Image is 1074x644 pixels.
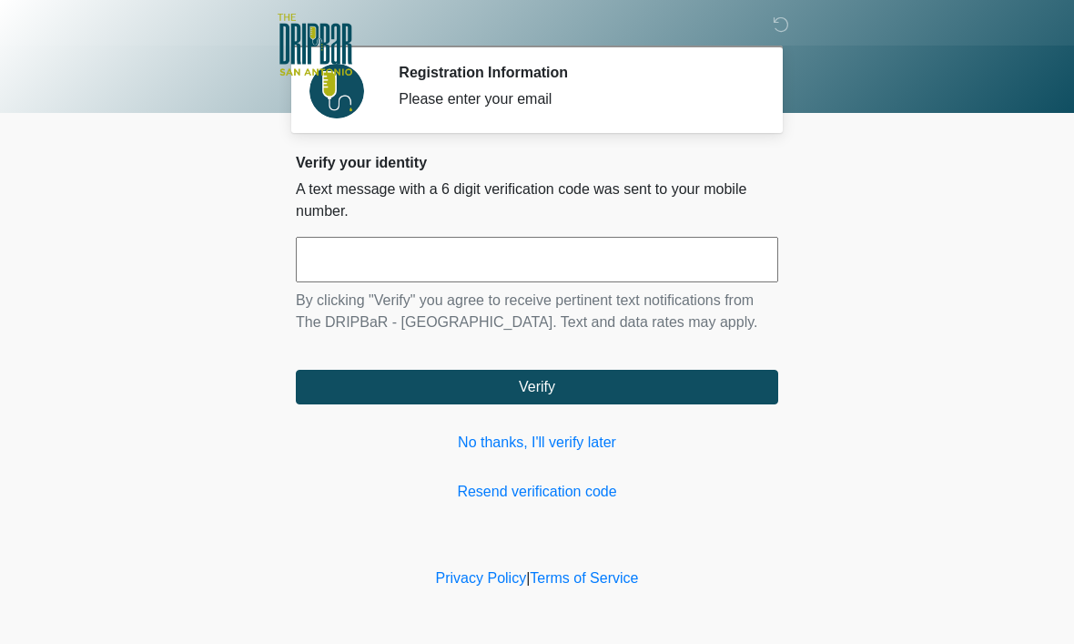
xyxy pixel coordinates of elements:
img: Agent Avatar [309,64,364,118]
a: Terms of Service [530,570,638,586]
a: No thanks, I'll verify later [296,432,778,454]
p: A text message with a 6 digit verification code was sent to your mobile number. [296,179,778,222]
h2: Verify your identity [296,154,778,171]
a: | [526,570,530,586]
a: Resend verification code [296,481,778,503]
div: Please enter your email [399,88,751,110]
p: By clicking "Verify" you agree to receive pertinent text notifications from The DRIPBaR - [GEOGRA... [296,290,778,333]
img: The DRIPBaR - San Antonio Fossil Creek Logo [278,14,352,77]
button: Verify [296,370,778,404]
a: Privacy Policy [436,570,527,586]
